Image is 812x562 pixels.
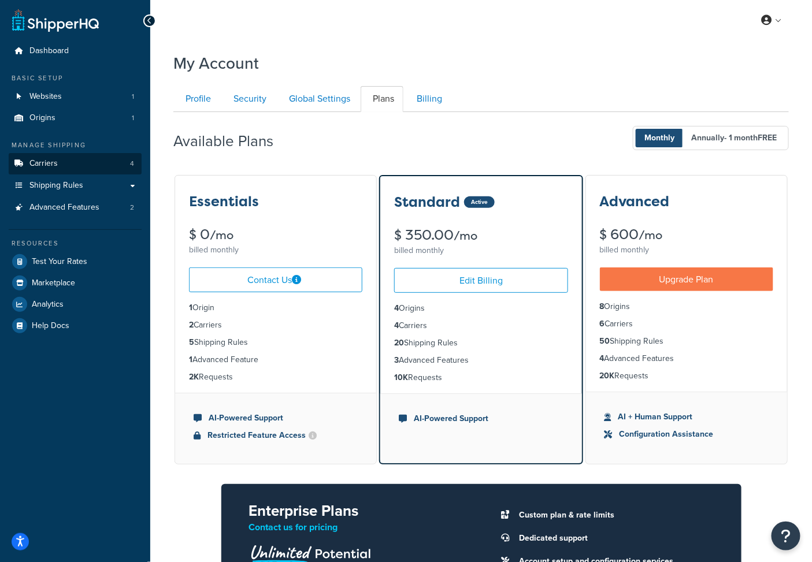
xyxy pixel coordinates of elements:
a: Billing [405,86,451,112]
a: Edit Billing [394,268,568,293]
h3: Essentials [189,194,259,209]
span: Dashboard [29,46,69,56]
li: Carriers [600,318,773,330]
small: /mo [639,227,663,243]
li: Websites [9,86,142,107]
li: Dedicated support [514,530,714,546]
h2: Available Plans [173,133,291,150]
li: AI-Powered Support [194,412,358,425]
a: Help Docs [9,315,142,336]
span: Analytics [32,300,64,310]
li: Shipping Rules [600,335,773,348]
strong: 50 [600,335,610,347]
li: Carriers [394,319,568,332]
span: Websites [29,92,62,102]
p: Contact us for pricing [249,519,463,535]
li: Advanced Features [600,352,773,365]
a: Security [221,86,276,112]
span: Origins [29,113,55,123]
div: billed monthly [600,242,773,258]
div: $ 600 [600,228,773,242]
li: Shipping Rules [189,336,362,349]
button: Monthly Annually- 1 monthFREE [633,126,789,150]
li: Origins [9,107,142,129]
strong: 4 [394,319,399,332]
h3: Standard [394,195,460,210]
li: Requests [394,371,568,384]
div: Basic Setup [9,73,142,83]
li: Advanced Features [9,197,142,218]
a: Origins 1 [9,107,142,129]
a: Plans [361,86,403,112]
strong: 10K [394,371,408,384]
a: Shipping Rules [9,175,142,196]
a: Global Settings [277,86,359,112]
li: AI-Powered Support [399,412,563,425]
a: ShipperHQ Home [12,9,99,32]
div: $ 350.00 [394,228,568,243]
li: Origins [600,300,773,313]
li: AI + Human Support [605,411,769,423]
a: Advanced Features 2 [9,197,142,218]
h3: Advanced [600,194,670,209]
strong: 5 [189,336,194,348]
strong: 1 [189,353,192,366]
li: Carriers [9,153,142,174]
span: Annually [683,129,786,147]
strong: 2 [189,319,194,331]
li: Shipping Rules [394,337,568,349]
strong: 2K [189,371,199,383]
li: Restricted Feature Access [194,429,358,442]
button: Open Resource Center [772,522,800,550]
li: Origin [189,302,362,314]
b: FREE [758,132,777,144]
div: Manage Shipping [9,140,142,150]
h1: My Account [173,52,259,75]
div: $ 0 [189,228,362,242]
span: Shipping Rules [29,181,83,191]
small: /mo [210,227,233,243]
li: Origins [394,302,568,315]
small: /mo [454,228,477,244]
li: Configuration Assistance [605,428,769,441]
div: billed monthly [394,243,568,259]
span: 4 [130,159,134,169]
a: Dashboard [9,40,142,62]
li: Carriers [189,319,362,332]
li: Advanced Feature [189,353,362,366]
div: Active [464,196,495,208]
h2: Enterprise Plans [249,503,463,519]
a: Carriers 4 [9,153,142,174]
a: Profile [173,86,220,112]
span: 1 [132,113,134,123]
li: Advanced Features [394,354,568,367]
strong: 1 [189,302,192,314]
a: Websites 1 [9,86,142,107]
li: Requests [189,371,362,384]
a: Upgrade Plan [600,267,773,291]
span: Help Docs [32,321,69,331]
strong: 6 [600,318,605,330]
strong: 20 [394,337,404,349]
li: Requests [600,370,773,382]
strong: 20K [600,370,615,382]
span: Carriers [29,159,58,169]
span: Marketplace [32,278,75,288]
li: Test Your Rates [9,251,142,272]
a: Contact Us [189,267,362,292]
div: Resources [9,239,142,248]
span: 1 [132,92,134,102]
span: Test Your Rates [32,257,87,267]
div: billed monthly [189,242,362,258]
a: Analytics [9,294,142,315]
span: - 1 month [724,132,777,144]
strong: 8 [600,300,605,312]
strong: 4 [394,302,399,314]
a: Marketplace [9,273,142,293]
strong: 3 [394,354,399,366]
